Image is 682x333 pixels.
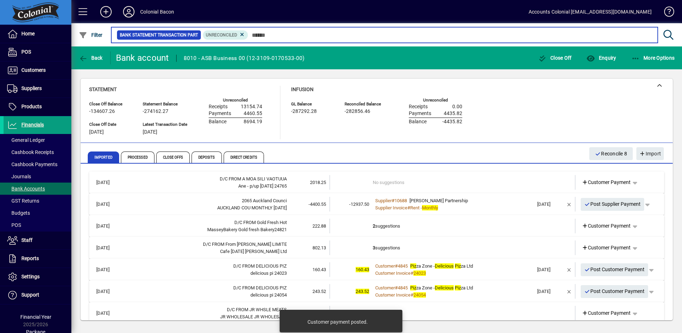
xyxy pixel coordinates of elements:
a: Customer Invoice#24054 [373,291,428,299]
label: Unreconciled [423,98,448,103]
a: Customers [4,61,71,79]
td: [DATE] [93,240,126,255]
td: suggestions [373,306,534,320]
em: 24023 [413,270,426,276]
span: 0.00 [452,104,462,110]
span: # [395,285,398,290]
span: 243.52 [356,289,369,294]
button: Post Customer Payment [581,263,648,276]
span: -12937.50 [349,202,369,207]
span: Receipts [409,104,428,110]
span: Close Off Date [89,122,132,127]
span: Customer [375,285,395,290]
span: Reports [21,255,39,261]
span: 160.43 [356,267,369,272]
div: D/C FROM A MOA SILI VAOTUUA [126,175,287,183]
span: Enquiry [586,55,616,61]
span: Reconcile 8 [595,148,627,160]
span: # [411,292,413,298]
span: Post Customer Payment [584,264,645,275]
span: Payments [409,111,431,116]
a: Customer#4845 [373,284,410,292]
div: 8010 - ASB Business 00 (12-3109-0170533-00) [184,53,305,64]
button: Remove [564,199,575,210]
span: More Options [631,55,675,61]
span: Financial Year [20,314,51,320]
span: 10688 [395,198,407,203]
span: POS [21,49,31,55]
td: suggestions [373,219,534,233]
div: 2065 Auckland Counci [126,197,287,204]
span: Supplier [375,198,392,203]
button: Reconcile 8 [589,147,633,160]
span: Financials [21,122,44,128]
a: Settings [4,268,71,286]
span: Processed [121,151,154,163]
span: za Zone - za Ltd [410,285,473,290]
span: Post Supplier Payment [584,198,641,210]
span: Unreconciled [206,33,237,38]
a: Customer Payment [579,242,634,254]
em: 24054 [413,292,426,298]
div: [DATE] [537,201,564,208]
span: Deposits [192,151,222,163]
span: 4845 [398,263,408,269]
span: Customer Payment [582,222,631,230]
span: -287292.28 [291,109,317,114]
span: GL Balance [291,102,334,106]
span: Suppliers [21,85,42,91]
span: Customers [21,67,46,73]
div: [DATE] [537,266,564,273]
span: -282856.46 [345,109,370,114]
span: Balance [209,119,227,125]
button: Post Customer Payment [581,285,648,298]
div: D/C FROM Gold Fresh Hot [126,219,287,226]
div: D/C FROM From NICHOLAS LIMITE [126,241,287,248]
a: Cashbook Payments [4,158,71,170]
mat-expansion-panel-header: [DATE]D/C FROM A MOA SILI VAOTUUAAne - p/up [DATE] 247652018.25No suggestionsCustomer Payment [89,172,664,193]
span: # [411,270,413,276]
span: Import [639,148,661,160]
span: 4435.82 [444,111,462,116]
span: Post Customer Payment [584,285,645,297]
span: -134607.26 [89,109,115,114]
a: Home [4,25,71,43]
span: General Ledger [7,137,45,143]
td: [DATE] [93,306,126,320]
button: More Options [630,51,677,64]
a: POS [4,43,71,61]
span: 243.52 [312,289,326,294]
a: Products [4,98,71,116]
a: Customer Payment [579,220,634,233]
td: [DATE] [93,219,126,233]
span: 8694.19 [244,119,262,125]
span: Customer Payment [582,309,631,317]
div: Ane p/up Sat13.09.25 24765 [126,183,287,190]
a: Budgets [4,207,71,219]
span: Payments [209,111,231,116]
a: Cashbook Receipts [4,146,71,158]
span: -274162.27 [143,109,168,114]
span: POS [7,222,21,228]
div: D/C FROM JR WHSLE MEATS [126,306,287,313]
span: 4460.55 [244,111,262,116]
div: JR WHOLESALE JR WHOLESALE [126,313,287,320]
span: 222.88 [312,223,326,229]
span: # [392,198,395,203]
span: Home [21,31,35,36]
span: Reconciled Balance [345,102,387,106]
a: Customer#4845 [373,262,410,270]
span: Customer [375,263,395,269]
label: Unreconciled [223,98,248,103]
span: Customer Invoice [375,270,411,276]
td: [DATE] [93,284,126,299]
mat-chip: Reconciliation Status: Unreconciled [203,30,248,40]
a: GST Returns [4,195,71,207]
mat-expansion-panel-header: [DATE]D/C FROM JR WHSLE MEATSJR WHOLESALE JR WHOLESALE931.508+suggestionsCustomer Payment [89,302,664,324]
span: 13154.74 [241,104,262,110]
span: Customer Payment [582,179,631,186]
span: Cashbook Payments [7,161,57,167]
span: Customer Invoice [375,292,411,298]
span: Products [21,104,42,109]
button: Remove [564,264,575,275]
